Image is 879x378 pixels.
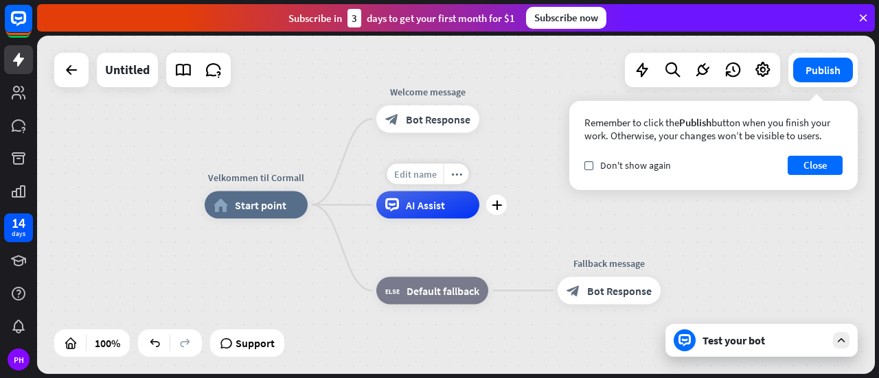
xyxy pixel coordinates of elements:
i: home_2 [214,198,228,212]
span: Bot Response [587,284,652,298]
button: Open LiveChat chat widget [11,5,52,47]
span: Edit name [394,168,437,180]
div: 100% [91,332,124,354]
i: plus [492,200,502,210]
i: block_fallback [385,284,400,298]
div: Untitled [105,53,150,87]
span: Support [236,332,275,354]
div: 14 [12,217,25,229]
i: block_bot_response [385,113,399,126]
a: 14 days [4,213,33,242]
div: days [12,229,25,239]
span: AI Assist [406,198,445,212]
i: more_horiz [451,169,462,179]
div: Subscribe now [526,7,606,29]
div: Test your bot [703,333,826,347]
i: block_bot_response [567,284,580,298]
div: Welcome message [366,85,490,99]
span: Publish [679,116,711,129]
div: Fallback message [547,257,671,270]
div: Subscribe in days to get your first month for $1 [288,9,515,27]
div: Velkommen til Cormall [194,171,318,185]
button: Close [788,156,843,175]
div: 3 [347,9,361,27]
span: Default fallback [407,284,479,298]
span: Don't show again [600,159,671,172]
span: Bot Response [406,113,470,126]
div: PH [8,349,30,370]
button: Publish [793,58,853,82]
span: Start point [235,198,286,212]
div: Remember to click the button when you finish your work. Otherwise, your changes won’t be visible ... [584,116,843,142]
